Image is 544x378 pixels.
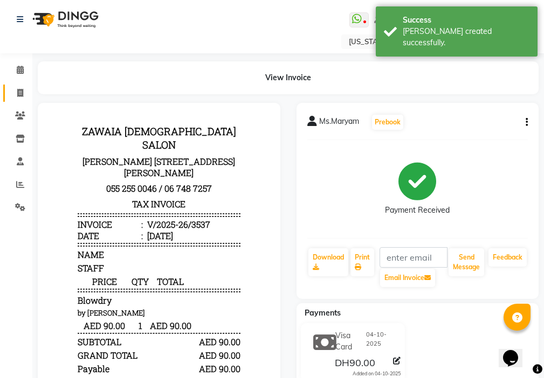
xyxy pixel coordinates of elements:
[335,330,366,353] span: Visa Card
[385,205,450,216] div: Payment Received
[29,321,192,333] div: Generated By : at [DATE]
[449,248,484,276] button: Send Message
[83,162,101,173] span: QTY
[335,356,375,372] span: DH90.00
[29,40,192,67] p: [PERSON_NAME] [STREET_ADDRESS][PERSON_NAME]
[150,276,192,288] div: AED 90.00
[97,116,125,128] div: [DATE]
[29,236,89,247] div: GRAND TOTAL
[29,116,94,128] div: Date
[308,248,348,276] a: Download
[83,206,101,218] span: 1
[319,116,359,131] span: Ms.Maryam
[403,26,529,48] div: Bill created successfully.
[29,181,63,192] span: Blowdry
[403,15,529,26] div: Success
[38,61,539,94] div: View Invoice
[29,222,73,234] div: SUBTOTAL
[93,116,94,128] span: :
[101,162,143,173] span: TOTAL
[29,9,192,40] h3: ZAWAIA [DEMOGRAPHIC_DATA] SALON
[101,206,143,218] span: AED 90.00
[380,247,448,268] input: enter email
[29,162,83,173] span: PRICE
[97,105,162,116] div: V/2025-26/3537
[29,290,47,301] div: Paid
[372,115,403,130] button: Prebook
[29,105,94,116] div: Invoice
[305,308,341,318] span: Payments
[29,149,56,160] span: STAFF
[499,335,533,367] iframe: chat widget
[29,194,96,204] small: by [PERSON_NAME]
[29,135,56,146] span: NAME
[380,269,435,287] button: Email Invoice
[27,4,101,34] img: logo
[29,310,192,321] p: Please visit again !
[29,249,61,261] div: Payable
[29,263,70,274] div: Payments
[150,236,192,247] div: AED 90.00
[353,370,401,377] div: Added on 04-10-2025
[366,330,398,353] span: 04-10-2025
[29,82,192,98] h3: TAX INVOICE
[107,321,135,333] span: Ashiya
[29,206,83,218] span: AED 90.00
[29,67,192,82] p: 055 255 0046 / 06 748 7257
[93,105,94,116] span: :
[350,248,374,276] a: Print
[150,222,192,234] div: AED 90.00
[29,276,68,288] span: Visa Card
[150,290,192,301] div: AED 90.00
[488,248,527,267] a: Feedback
[150,249,192,261] div: AED 90.00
